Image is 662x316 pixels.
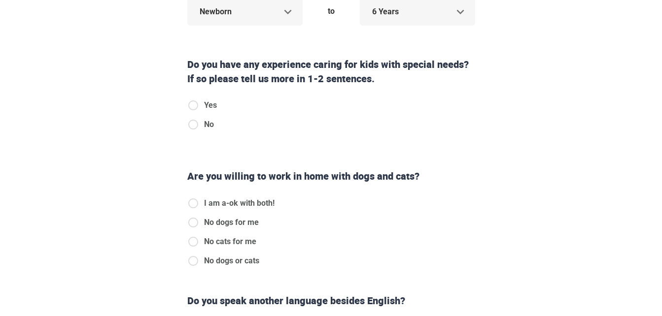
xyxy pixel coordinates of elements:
span: No cats for me [204,236,256,248]
span: Yes [204,99,217,111]
span: No dogs or cats [204,255,259,267]
span: No [204,119,214,130]
div: Do you speak another language besides English? [183,294,479,308]
span: No dogs for me [204,217,259,228]
div: Do you have any experience caring for kids with special needs? If so please tell us more in 1-2 s... [183,58,479,86]
div: specialNeeds [187,99,225,138]
span: I am a-ok with both! [204,197,275,209]
div: Are you willing to work in home with dogs and cats? [183,169,479,184]
div: catsAndDogs [187,197,282,274]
